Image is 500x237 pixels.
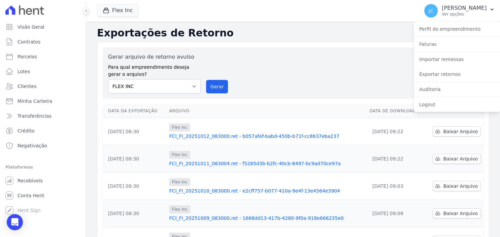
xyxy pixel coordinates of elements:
[18,98,52,105] span: Minha Carteira
[414,98,500,111] a: Logout
[206,80,228,93] button: Gerar
[18,113,52,119] span: Transferências
[103,173,166,200] td: [DATE] 08:30
[103,104,166,118] th: Data da Exportação
[367,173,424,200] td: [DATE] 09:03
[18,142,47,149] span: Negativação
[3,80,83,93] a: Clientes
[103,118,166,145] td: [DATE] 08:30
[169,187,364,194] a: FCI_FI_20251010_083000.ret - e2cff757-b077-410a-9e4f-13e4564e3904
[442,5,487,11] p: [PERSON_NAME]
[442,11,487,17] p: Ver opções
[443,128,478,135] span: Baixar Arquivo
[169,160,364,167] a: FCI_FI_20251011_083004.ret - f5285d3b-b2fc-40cb-8497-bc9ad70ce97a
[433,208,481,218] a: Baixar Arquivo
[367,118,424,145] td: [DATE] 09:22
[3,189,83,202] a: Conta Hent
[419,1,500,20] button: JC [PERSON_NAME] Ver opções
[3,50,83,63] a: Parcelas
[108,53,201,61] label: Gerar arquivo de retorno avulso
[367,200,424,227] td: [DATE] 09:08
[443,210,478,217] span: Baixar Arquivo
[18,177,43,184] span: Recebíveis
[414,53,500,65] a: Importar remessas
[3,124,83,138] a: Crédito
[414,38,500,50] a: Faturas
[414,83,500,95] a: Auditoria
[3,109,83,123] a: Transferências
[166,104,367,118] th: Arquivo
[97,4,138,17] button: Flex Inc
[414,68,500,80] a: Exportar retornos
[414,23,500,35] a: Perfil do empreendimento
[18,53,37,60] span: Parcelas
[18,68,30,75] span: Lotes
[367,145,424,173] td: [DATE] 09:22
[433,154,481,164] a: Baixar Arquivo
[18,24,44,30] span: Visão Geral
[3,174,83,187] a: Recebíveis
[7,214,23,230] div: Open Intercom Messenger
[433,126,481,137] a: Baixar Arquivo
[169,178,190,186] span: Flex Inc
[18,127,35,134] span: Crédito
[3,94,83,108] a: Minha Carteira
[429,8,433,13] span: JC
[108,61,201,78] label: Para qual empreendimento deseja gerar o arquivo?
[433,181,481,191] a: Baixar Arquivo
[443,183,478,189] span: Baixar Arquivo
[18,38,40,45] span: Contratos
[3,65,83,78] a: Lotes
[3,20,83,34] a: Visão Geral
[18,83,36,90] span: Clientes
[169,215,364,221] a: FCI_FI_20251009_083000.ret - 1668dd13-417b-4280-9f0a-918e666235e0
[169,151,190,159] span: Flex Inc
[367,104,424,118] th: Data de Download
[169,123,190,131] span: Flex Inc
[18,192,44,199] span: Conta Hent
[169,133,364,140] a: FCI_FI_20251012_083000.ret - b057afef-babd-450b-b71f-cc8637eba237
[3,139,83,152] a: Negativação
[5,163,80,171] div: Plataformas
[443,155,478,162] span: Baixar Arquivo
[97,27,489,39] h2: Exportações de Retorno
[3,35,83,49] a: Contratos
[103,200,166,227] td: [DATE] 08:30
[169,205,190,213] span: Flex Inc
[103,145,166,173] td: [DATE] 08:30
